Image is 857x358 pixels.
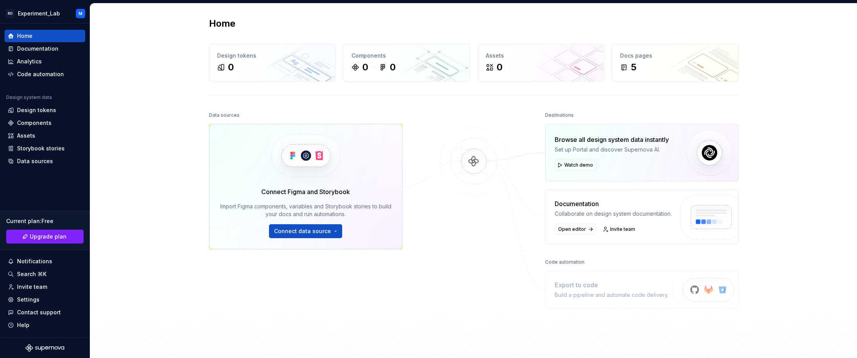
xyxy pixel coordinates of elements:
div: Export to code [555,280,668,290]
div: RD [5,9,15,18]
div: Docs pages [620,52,730,60]
span: Upgrade plan [30,233,67,240]
a: Invite team [5,281,85,293]
div: Settings [17,296,39,303]
div: 0 [228,61,234,73]
a: Components00 [343,44,470,82]
div: Help [17,321,29,329]
div: Set up Portal and discover Supernova AI. [555,146,669,153]
svg: Supernova Logo [26,344,64,352]
div: 5 [631,61,636,73]
div: Documentation [17,45,58,53]
button: Help [5,319,85,331]
div: Notifications [17,257,52,265]
div: Import Figma components, variables and Storybook stories to build your docs and run automations. [220,203,391,218]
div: Code automation [17,70,64,78]
div: M [79,10,82,17]
button: Watch demo [555,160,596,170]
div: 0 [497,61,502,73]
div: 0 [390,61,396,73]
div: Destinations [545,110,574,121]
div: Experiment_Lab [18,10,60,17]
div: Storybook stories [17,145,65,152]
div: Data sources [17,157,53,165]
a: Settings [5,293,85,306]
span: Watch demo [564,162,593,168]
div: Data sources [209,110,240,121]
div: Collaborate on design system documentation. [555,210,672,218]
div: 0 [362,61,368,73]
div: Contact support [17,309,61,316]
a: Design tokens0 [209,44,336,82]
a: Analytics [5,55,85,68]
a: Invite team [600,224,639,235]
a: Storybook stories [5,142,85,155]
span: Open editor [558,226,586,232]
div: Components [351,52,462,60]
div: Design system data [6,94,52,101]
a: Docs pages5 [612,44,739,82]
a: Components [5,117,85,129]
a: Documentation [5,43,85,55]
div: Build a pipeline and automate code delivery. [555,291,668,299]
div: Connect Figma and Storybook [261,187,350,196]
a: Design tokens [5,104,85,116]
button: Connect data source [269,224,342,238]
div: Documentation [555,199,672,208]
div: Design tokens [217,52,327,60]
div: Analytics [17,58,42,65]
div: Assets [17,132,35,140]
div: Design tokens [17,106,56,114]
span: Connect data source [274,227,331,235]
button: Search ⌘K [5,268,85,280]
div: Invite team [17,283,47,291]
a: Home [5,30,85,42]
div: Search ⌘K [17,270,46,278]
button: RDExperiment_LabM [2,5,88,22]
div: Code automation [545,257,584,268]
a: Upgrade plan [6,230,84,244]
h2: Home [209,17,235,30]
div: Assets [486,52,596,60]
div: Browse all design system data instantly [555,135,669,144]
a: Assets [5,130,85,142]
a: Data sources [5,155,85,167]
div: Current plan : Free [6,217,84,225]
div: Components [17,119,51,127]
a: Assets0 [478,44,604,82]
a: Code automation [5,68,85,80]
div: Home [17,32,33,40]
button: Notifications [5,255,85,268]
span: Invite team [610,226,635,232]
a: Open editor [555,224,596,235]
button: Contact support [5,306,85,319]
